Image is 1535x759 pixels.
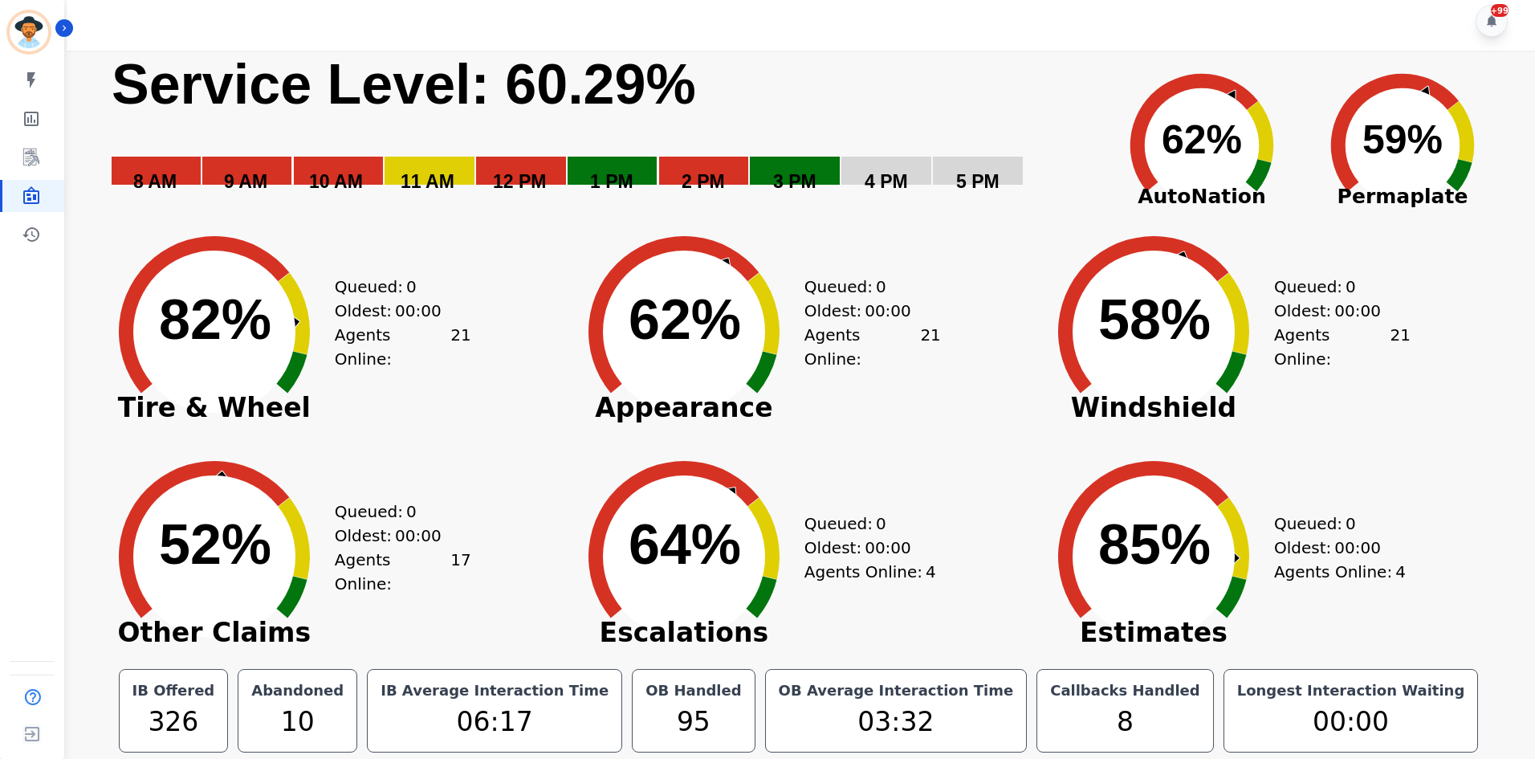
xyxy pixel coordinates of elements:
[804,536,925,560] div: Oldest:
[401,171,454,192] text: 11 AM
[1033,400,1274,416] span: Windshield
[94,625,335,641] span: Other Claims
[395,524,442,548] span: 00:00
[564,625,804,641] span: Escalations
[1274,560,1411,584] div: Agents Online:
[406,500,417,524] span: 0
[224,171,267,192] text: 9 AM
[776,679,1017,702] div: OB Average Interaction Time
[642,679,744,702] div: OB Handled
[876,512,886,536] span: 0
[1274,512,1395,536] div: Queued:
[1491,4,1509,17] div: +99
[1395,560,1406,584] span: 4
[112,53,696,116] text: Service Level: 60.29%
[1334,299,1381,323] span: 00:00
[1346,275,1356,299] span: 0
[865,536,911,560] span: 00:00
[450,548,470,596] span: 17
[493,171,546,192] text: 12 PM
[804,275,925,299] div: Queued:
[159,513,271,576] text: 52%
[590,171,633,192] text: 1 PM
[1346,512,1356,536] span: 0
[1098,288,1211,351] text: 58%
[1274,323,1411,371] div: Agents Online:
[865,171,908,192] text: 4 PM
[1047,702,1203,742] div: 8
[1098,513,1211,576] text: 85%
[395,299,442,323] span: 00:00
[248,702,347,742] div: 10
[876,275,886,299] span: 0
[564,400,804,416] span: Appearance
[1274,299,1395,323] div: Oldest:
[1162,117,1242,162] text: 62%
[1234,702,1468,742] div: 00:00
[406,275,417,299] span: 0
[1101,182,1302,212] span: AutoNation
[335,323,471,371] div: Agents Online:
[335,299,455,323] div: Oldest:
[629,288,741,351] text: 62%
[133,171,177,192] text: 8 AM
[773,171,816,192] text: 3 PM
[129,702,218,742] div: 326
[1033,625,1274,641] span: Estimates
[335,548,471,596] div: Agents Online:
[110,51,1098,215] svg: Service Level: 0%
[956,171,1000,192] text: 5 PM
[377,679,612,702] div: IB Average Interaction Time
[377,702,612,742] div: 06:17
[1047,679,1203,702] div: Callbacks Handled
[309,171,363,192] text: 10 AM
[865,299,911,323] span: 00:00
[335,500,455,524] div: Queued:
[682,171,725,192] text: 2 PM
[335,524,455,548] div: Oldest:
[804,299,925,323] div: Oldest:
[1302,182,1503,212] span: Permaplate
[335,275,455,299] div: Queued:
[1334,536,1381,560] span: 00:00
[1274,275,1395,299] div: Queued:
[10,13,48,51] img: Bordered avatar
[1390,323,1410,371] span: 21
[642,702,744,742] div: 95
[920,323,940,371] span: 21
[926,560,936,584] span: 4
[248,679,347,702] div: Abandoned
[1234,679,1468,702] div: Longest Interaction Waiting
[804,560,941,584] div: Agents Online:
[629,513,741,576] text: 64%
[804,323,941,371] div: Agents Online:
[159,288,271,351] text: 82%
[450,323,470,371] span: 21
[94,400,335,416] span: Tire & Wheel
[776,702,1017,742] div: 03:32
[1362,117,1443,162] text: 59%
[1274,536,1395,560] div: Oldest:
[129,679,218,702] div: IB Offered
[804,512,925,536] div: Queued:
